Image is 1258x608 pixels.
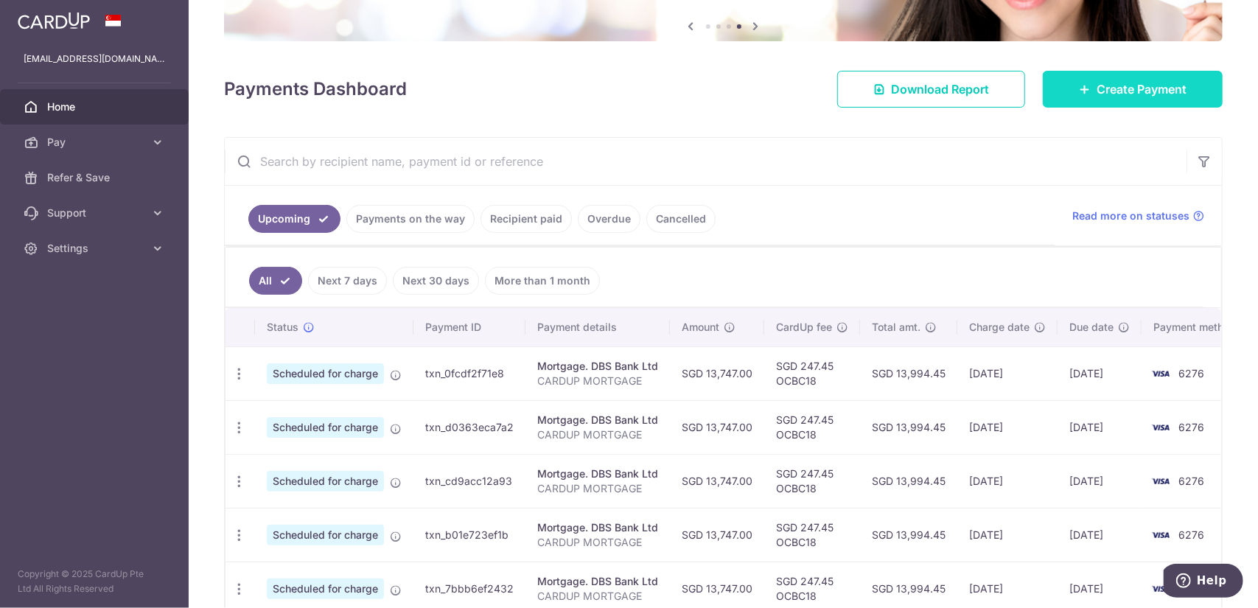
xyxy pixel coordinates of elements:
[1178,421,1204,433] span: 6276
[47,135,144,150] span: Pay
[764,400,860,454] td: SGD 247.45 OCBC18
[537,427,658,442] p: CARDUP MORTGAGE
[1178,528,1204,541] span: 6276
[267,471,384,492] span: Scheduled for charge
[537,535,658,550] p: CARDUP MORTGAGE
[267,525,384,545] span: Scheduled for charge
[24,52,165,66] p: [EMAIL_ADDRESS][DOMAIN_NAME]
[267,363,384,384] span: Scheduled for charge
[537,481,658,496] p: CARDUP MORTGAGE
[1058,346,1142,400] td: [DATE]
[764,346,860,400] td: SGD 247.45 OCBC18
[47,206,144,220] span: Support
[764,508,860,562] td: SGD 247.45 OCBC18
[1097,80,1187,98] span: Create Payment
[1146,526,1175,544] img: Bank Card
[413,308,525,346] th: Payment ID
[47,241,144,256] span: Settings
[860,346,957,400] td: SGD 13,994.45
[537,413,658,427] div: Mortgage. DBS Bank Ltd
[537,359,658,374] div: Mortgage. DBS Bank Ltd
[670,454,764,508] td: SGD 13,747.00
[224,76,407,102] h4: Payments Dashboard
[1058,400,1142,454] td: [DATE]
[1146,580,1175,598] img: Bank Card
[413,454,525,508] td: txn_cd9acc12a93
[18,12,90,29] img: CardUp
[578,205,640,233] a: Overdue
[537,574,658,589] div: Mortgage. DBS Bank Ltd
[346,205,475,233] a: Payments on the way
[957,454,1058,508] td: [DATE]
[646,205,716,233] a: Cancelled
[837,71,1025,108] a: Download Report
[1058,454,1142,508] td: [DATE]
[1058,508,1142,562] td: [DATE]
[670,346,764,400] td: SGD 13,747.00
[1178,367,1204,380] span: 6276
[872,320,920,335] span: Total amt.
[957,346,1058,400] td: [DATE]
[860,508,957,562] td: SGD 13,994.45
[537,467,658,481] div: Mortgage. DBS Bank Ltd
[776,320,832,335] span: CardUp fee
[267,320,298,335] span: Status
[670,508,764,562] td: SGD 13,747.00
[891,80,989,98] span: Download Report
[537,520,658,535] div: Mortgage. DBS Bank Ltd
[249,267,302,295] a: All
[413,508,525,562] td: txn_b01e723ef1b
[47,170,144,185] span: Refer & Save
[248,205,340,233] a: Upcoming
[267,579,384,599] span: Scheduled for charge
[969,320,1030,335] span: Charge date
[1043,71,1223,108] a: Create Payment
[860,400,957,454] td: SGD 13,994.45
[670,400,764,454] td: SGD 13,747.00
[485,267,600,295] a: More than 1 month
[1072,209,1189,223] span: Read more on statuses
[682,320,719,335] span: Amount
[764,454,860,508] td: SGD 247.45 OCBC18
[308,267,387,295] a: Next 7 days
[393,267,479,295] a: Next 30 days
[860,454,957,508] td: SGD 13,994.45
[1069,320,1114,335] span: Due date
[537,374,658,388] p: CARDUP MORTGAGE
[1146,365,1175,382] img: Bank Card
[1146,472,1175,490] img: Bank Card
[481,205,572,233] a: Recipient paid
[1072,209,1204,223] a: Read more on statuses
[1146,419,1175,436] img: Bank Card
[1178,475,1204,487] span: 6276
[267,417,384,438] span: Scheduled for charge
[225,138,1187,185] input: Search by recipient name, payment id or reference
[1164,564,1243,601] iframe: Opens a widget where you can find more information
[413,400,525,454] td: txn_d0363eca7a2
[1142,308,1254,346] th: Payment method
[957,400,1058,454] td: [DATE]
[47,99,144,114] span: Home
[413,346,525,400] td: txn_0fcdf2f71e8
[525,308,670,346] th: Payment details
[537,589,658,604] p: CARDUP MORTGAGE
[957,508,1058,562] td: [DATE]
